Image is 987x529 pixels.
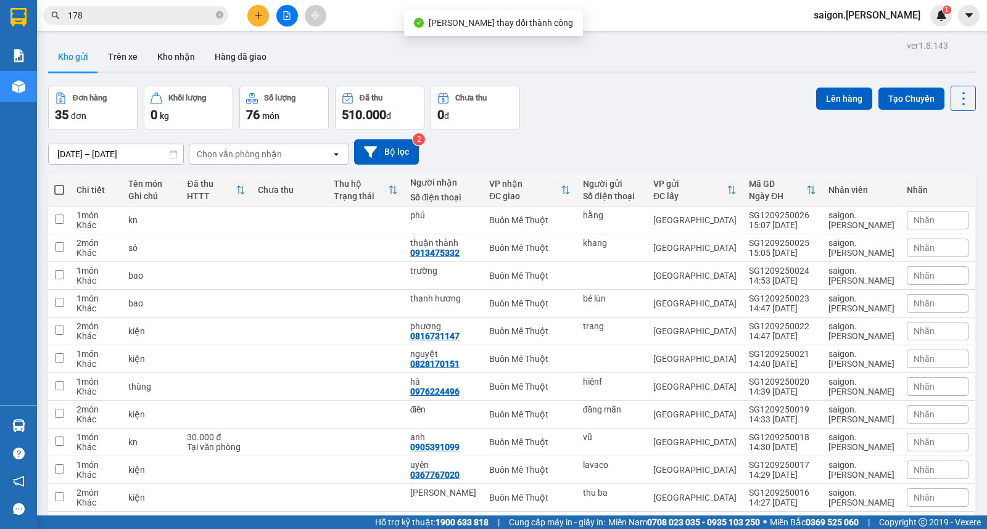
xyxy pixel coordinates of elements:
[239,86,329,130] button: Số lượng76món
[128,382,175,392] div: thùng
[653,493,737,502] div: [GEOGRAPHIC_DATA]
[55,107,68,122] span: 35
[262,111,279,121] span: món
[828,238,894,258] div: saigon.thaison
[647,174,743,207] th: Toggle SortBy
[489,191,561,201] div: ĐC giao
[583,179,641,189] div: Người gửi
[653,271,737,281] div: [GEOGRAPHIC_DATA]
[128,437,175,447] div: kn
[828,460,894,480] div: saigon.thaison
[489,382,571,392] div: Buôn Mê Thuột
[128,465,175,475] div: kiện
[76,442,116,452] div: Khác
[128,271,175,281] div: bao
[187,442,245,452] div: Tại văn phòng
[354,139,419,165] button: Bộ lọc
[583,191,641,201] div: Số điện thoại
[804,7,930,23] span: saigon.[PERSON_NAME]
[410,442,460,452] div: 0905391099
[410,293,477,303] div: thanh hương
[76,248,116,258] div: Khác
[431,86,520,130] button: Chưa thu0đ
[583,377,641,387] div: hiênf
[914,437,935,447] span: Nhãn
[76,349,116,359] div: 1 món
[489,271,571,281] div: Buôn Mê Thuột
[76,460,116,470] div: 1 món
[10,8,27,27] img: logo-vxr
[410,248,460,258] div: 0913475332
[6,87,85,128] li: VP [GEOGRAPHIC_DATA]
[828,321,894,341] div: saigon.thaison
[653,298,737,308] div: [GEOGRAPHIC_DATA]
[48,42,98,72] button: Kho gửi
[73,94,107,102] div: Đơn hàng
[489,465,571,475] div: Buôn Mê Thuột
[583,460,641,470] div: lavaco
[749,404,816,414] div: SG1209250019
[48,86,138,130] button: Đơn hàng35đơn
[749,498,816,507] div: 14:27 [DATE]
[828,377,894,396] div: saigon.thaison
[749,210,816,220] div: SG1209250026
[413,133,425,146] sup: 2
[181,174,251,207] th: Toggle SortBy
[828,349,894,369] div: saigon.thaison
[76,321,116,331] div: 2 món
[498,515,500,529] span: |
[246,107,260,122] span: 76
[410,266,477,276] div: trường
[749,359,816,369] div: 14:40 [DATE]
[583,515,641,525] div: atc
[749,387,816,396] div: 14:39 [DATE]
[360,94,382,102] div: Đã thu
[410,387,460,396] div: 0976224496
[958,5,980,27] button: caret-down
[410,192,477,202] div: Số điện thoại
[76,498,116,507] div: Khác
[749,266,816,276] div: SG1209250024
[583,321,641,331] div: trang
[489,409,571,419] div: Buôn Mê Thuột
[943,6,951,14] sup: 1
[583,432,641,442] div: vũ
[914,493,935,502] span: Nhãn
[489,354,571,364] div: Buôn Mê Thuột
[414,18,424,28] span: check-circle
[919,518,927,527] span: copyright
[743,174,822,207] th: Toggle SortBy
[749,488,816,498] div: SG1209250016
[489,298,571,308] div: Buôn Mê Thuột
[76,220,116,230] div: Khác
[128,215,175,225] div: kn
[410,359,460,369] div: 0828170151
[187,191,235,201] div: HTTT
[12,80,25,93] img: warehouse-icon
[98,42,147,72] button: Trên xe
[410,238,477,248] div: thuận thành
[13,503,25,515] span: message
[770,515,859,529] span: Miền Bắc
[76,303,116,313] div: Khác
[914,271,935,281] span: Nhãn
[410,470,460,480] div: 0367767020
[375,515,489,529] span: Hỗ trợ kỹ thuật:
[489,437,571,447] div: Buôn Mê Thuột
[76,488,116,498] div: 2 món
[151,107,157,122] span: 0
[914,215,935,225] span: Nhãn
[12,419,25,432] img: warehouse-icon
[76,515,116,525] div: 2 món
[816,88,872,110] button: Lên hàng
[71,111,86,121] span: đơn
[828,185,894,195] div: Nhân viên
[653,437,737,447] div: [GEOGRAPHIC_DATA]
[583,488,641,498] div: thu ba
[749,414,816,424] div: 14:33 [DATE]
[964,10,975,21] span: caret-down
[828,266,894,285] div: saigon.thaison
[583,293,641,303] div: bé lùn
[216,11,223,18] span: close-circle
[13,448,25,459] span: question-circle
